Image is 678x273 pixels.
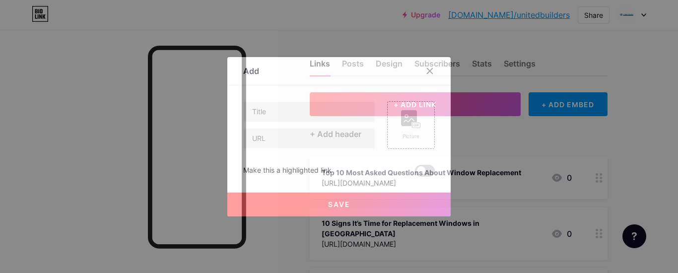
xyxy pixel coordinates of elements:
div: Add [243,65,259,77]
span: Save [328,200,350,208]
div: Make this a highlighted link [243,165,332,177]
input: Title [244,102,375,122]
button: Save [227,193,451,216]
input: URL [244,129,375,148]
div: Picture [401,133,421,140]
